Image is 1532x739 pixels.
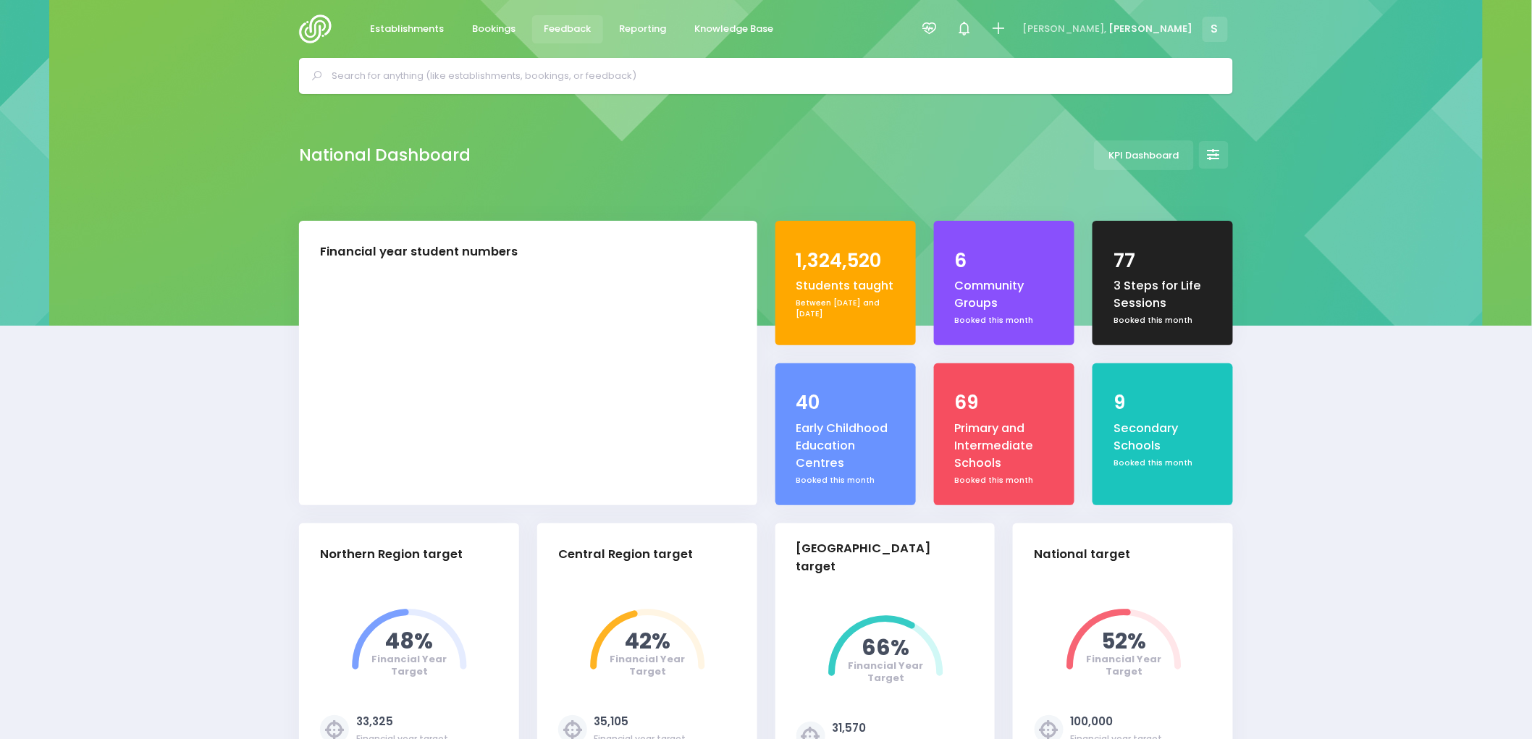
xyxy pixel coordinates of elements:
[594,714,629,729] a: 35,105
[460,15,528,43] a: Bookings
[320,546,463,564] div: Northern Region target
[796,389,895,417] div: 40
[299,145,471,165] h2: National Dashboard
[955,247,1053,275] div: 6
[1114,247,1212,275] div: 77
[299,14,340,43] img: Logo
[558,546,693,564] div: Central Region target
[955,420,1053,473] div: Primary and Intermediate Schools
[356,714,393,729] a: 33,325
[695,22,774,36] span: Knowledge Base
[1109,22,1193,36] span: [PERSON_NAME]
[683,15,786,43] a: Knowledge Base
[955,315,1053,326] div: Booked this month
[1114,277,1212,313] div: 3 Steps for Life Sessions
[796,420,895,473] div: Early Childhood Education Centres
[796,247,895,275] div: 1,324,520
[1022,22,1106,36] span: [PERSON_NAME],
[473,22,516,36] span: Bookings
[955,475,1053,486] div: Booked this month
[332,65,1213,87] input: Search for anything (like establishments, bookings, or feedback)
[1114,420,1212,455] div: Secondary Schools
[607,15,678,43] a: Reporting
[796,277,895,295] div: Students taught
[1114,457,1212,469] div: Booked this month
[796,297,895,320] div: Between [DATE] and [DATE]
[358,15,456,43] a: Establishments
[1035,546,1131,564] div: National target
[1070,714,1113,729] a: 100,000
[833,720,867,735] a: 31,570
[1094,140,1194,170] a: KPI Dashboard
[620,22,667,36] span: Reporting
[955,277,1053,313] div: Community Groups
[1203,17,1228,42] span: S
[796,475,895,486] div: Booked this month
[544,22,592,36] span: Feedback
[796,540,962,576] div: [GEOGRAPHIC_DATA] target
[1114,315,1212,326] div: Booked this month
[1114,389,1212,417] div: 9
[955,389,1053,417] div: 69
[320,243,518,261] div: Financial year student numbers
[532,15,603,43] a: Feedback
[371,22,445,36] span: Establishments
